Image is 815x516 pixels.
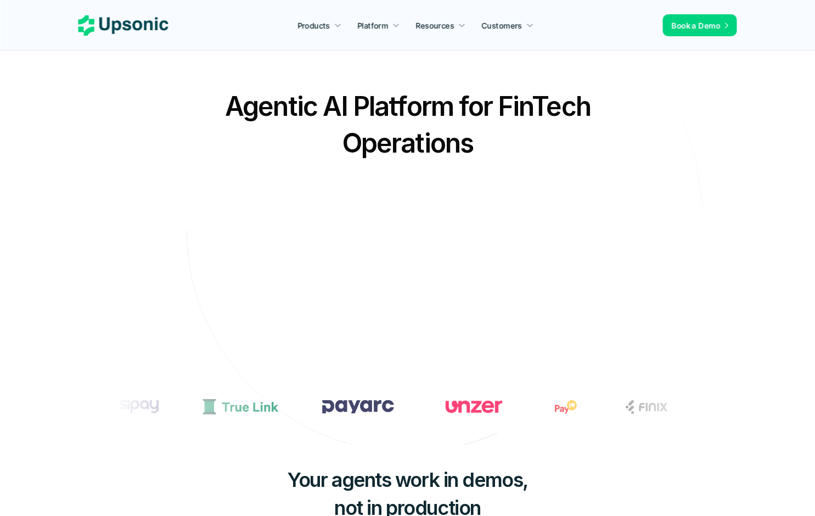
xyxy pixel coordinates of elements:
span: Your agents work in demos, [287,468,528,492]
p: From onboarding to compliance to settlement to autonomous control. Work with %82 more efficiency ... [229,194,586,226]
a: Book a Demo [663,14,737,36]
a: Play with interactive demo [277,262,436,290]
h2: Agentic AI Platform for FinTech Operations [216,88,600,161]
a: Book a Demo [442,262,538,290]
p: Platform [357,20,388,31]
p: Book a Demo [456,268,515,284]
p: Play with interactive demo [291,268,413,284]
p: Resources [416,20,454,31]
p: Products [297,20,330,31]
p: Customers [482,20,522,31]
p: Book a Demo [672,20,721,31]
a: Products [291,15,348,35]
